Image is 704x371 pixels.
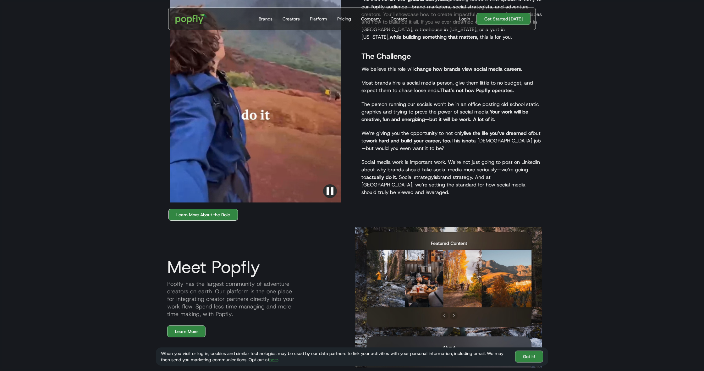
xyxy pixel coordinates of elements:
div: Brands [259,16,272,22]
strong: work hard and build your career, too. [366,137,451,144]
p: The person running our socials won’t be in an office posting old school static graphics and tryin... [361,101,542,123]
h1: Meet Popfly [162,257,260,276]
a: Creators [280,8,302,30]
strong: actually do it [366,174,396,180]
strong: while building something that matters [390,34,477,40]
strong: live the life you’ve dreamed of [464,130,533,136]
strong: That’s not how Popfly operates. [440,87,514,94]
strong: not [465,137,473,144]
div: When you visit or log in, cookies and similar technologies may be used by our data partners to li... [161,350,510,363]
div: Login [459,16,470,22]
div: Popfly has the largest community of adventure creators on earth. Our platform is the one place fo... [162,280,349,318]
a: Brands [256,8,275,30]
img: Pause video [323,184,337,198]
a: home [171,9,212,28]
strong: is [434,174,437,180]
div: Platform [310,16,327,22]
a: Got It! [515,351,543,363]
div: Pricing [337,16,351,22]
p: Most brands hire a social media person, give them little to no budget, and expect them to chase l... [361,79,542,94]
strong: change how brands view social media careers. [414,66,522,72]
a: Learn More About the Role [168,209,238,221]
div: Creators [283,16,300,22]
strong: The Challenge [361,51,411,61]
a: Platform [307,8,330,30]
div: Contact [391,16,407,22]
p: Social media work is important work. We’re not just going to post on LinkedIn about why brands sh... [361,158,542,196]
a: Learn More [167,325,206,337]
a: Login [457,16,473,22]
p: We believe this role will [361,65,542,73]
a: Contact [388,8,410,30]
div: Company [361,16,381,22]
a: here [269,357,278,363]
a: Get Started [DATE] [476,13,531,25]
a: Pricing [335,8,354,30]
a: Company [359,8,383,30]
p: We’re giving you the opportunity to not only but to This is a [DEMOGRAPHIC_DATA] job—but would yo... [361,130,542,152]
